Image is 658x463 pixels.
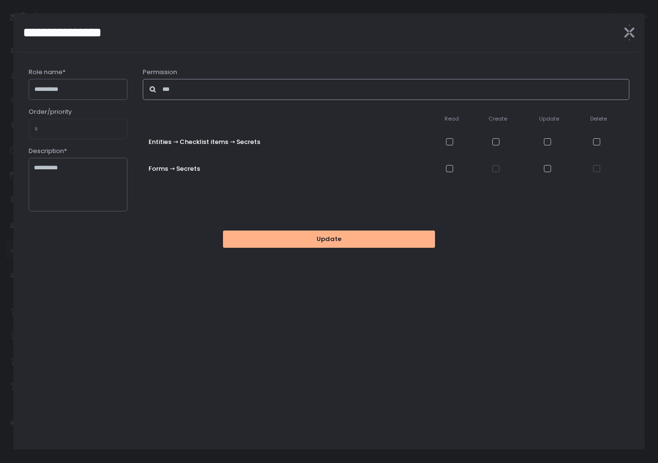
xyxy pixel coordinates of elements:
[149,165,342,173] div: Forms → Secrets
[29,147,67,155] span: Description*
[149,138,342,146] div: Entities → Checklist items → Secrets
[445,115,459,122] span: Read
[317,235,341,243] span: Update
[223,231,435,248] button: Update
[143,68,177,77] span: Permission
[29,108,72,116] span: Order/priority
[29,68,65,77] span: Role name*
[488,115,507,122] span: Create
[539,115,559,122] span: Update
[590,115,607,122] span: Delete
